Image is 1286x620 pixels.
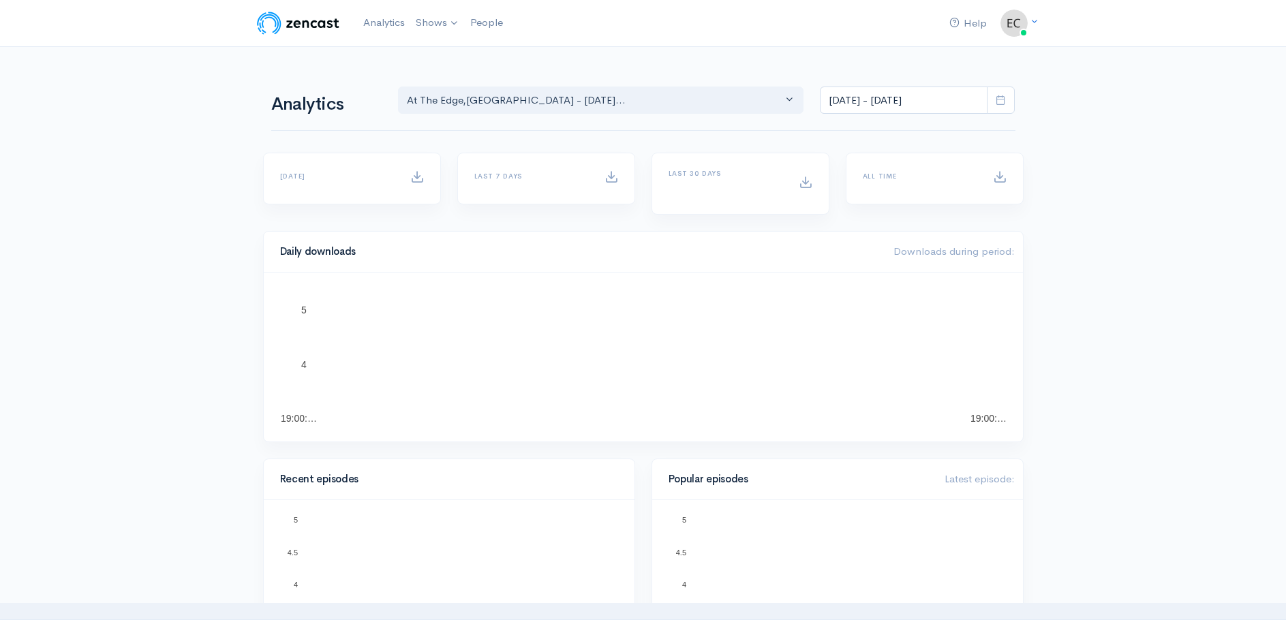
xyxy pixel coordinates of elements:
[474,172,588,180] h6: Last 7 days
[280,289,1007,425] svg: A chart.
[287,548,297,556] text: 4.5
[281,413,317,424] text: 19:00:…
[280,474,610,485] h4: Recent episodes
[944,9,992,38] a: Help
[271,95,382,114] h1: Analytics
[1000,10,1028,37] img: ...
[280,172,394,180] h6: [DATE]
[280,246,877,258] h4: Daily downloads
[682,580,686,589] text: 4
[970,413,1007,424] text: 19:00:…
[669,474,928,485] h4: Popular episodes
[945,472,1015,485] span: Latest episode:
[255,10,341,37] img: ZenCast Logo
[465,8,508,37] a: People
[407,93,783,108] div: At The Edge , [GEOGRAPHIC_DATA] - [DATE]...
[682,516,686,524] text: 5
[893,245,1015,258] span: Downloads during period:
[398,87,804,114] button: At The Edge, Edgewood Church - Sunday...
[301,359,307,370] text: 4
[863,172,977,180] h6: All time
[293,516,297,524] text: 5
[675,548,686,556] text: 4.5
[301,305,307,315] text: 5
[410,8,465,38] a: Shows
[293,580,297,589] text: 4
[358,8,410,37] a: Analytics
[669,170,782,177] h6: Last 30 days
[820,87,988,114] input: analytics date range selector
